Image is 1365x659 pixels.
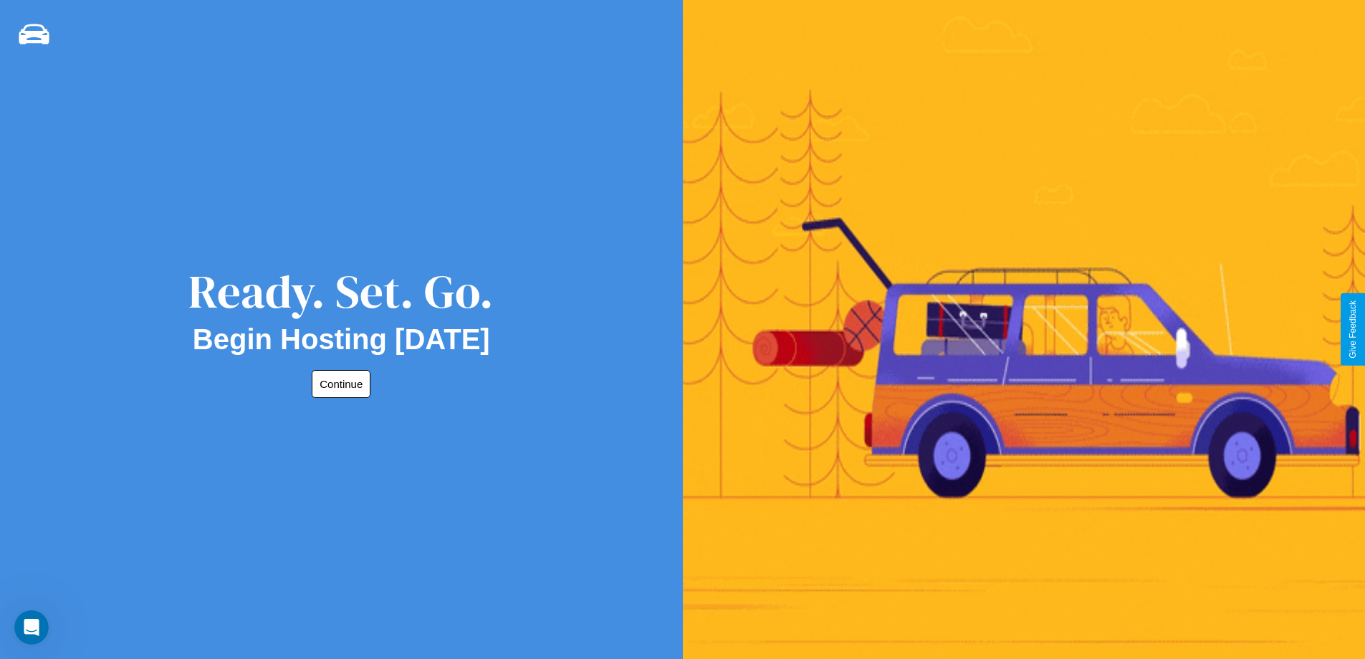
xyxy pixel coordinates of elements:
div: Give Feedback [1348,300,1358,359]
iframe: Intercom live chat [14,610,49,645]
div: Ready. Set. Go. [188,260,494,323]
h2: Begin Hosting [DATE] [193,323,490,356]
button: Continue [312,370,370,398]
